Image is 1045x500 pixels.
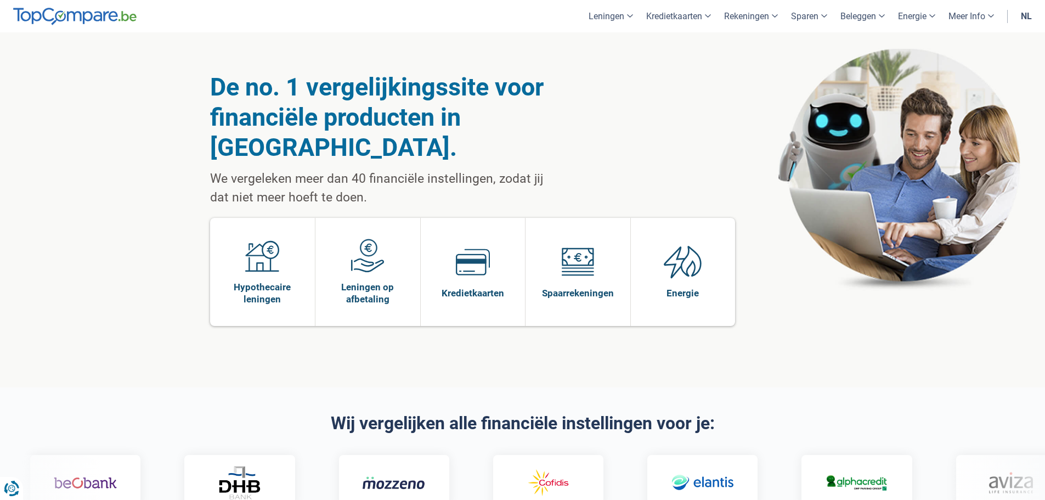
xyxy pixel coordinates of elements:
[210,72,554,162] h1: De no. 1 vergelijkingssite voor financiële producten in [GEOGRAPHIC_DATA].
[442,287,504,299] span: Kredietkaarten
[110,466,154,499] img: DHB Bank
[542,287,614,299] span: Spaarrekeningen
[561,245,595,279] img: Spaarrekeningen
[351,239,385,273] img: Leningen op afbetaling
[664,245,702,279] img: Energie
[255,476,318,490] img: Mozzeno
[321,281,415,305] span: Leningen op afbetaling
[456,245,490,279] img: Kredietkaarten
[421,218,526,326] a: Kredietkaarten Kredietkaarten
[315,218,420,326] a: Leningen op afbetaling Leningen op afbetaling
[245,239,279,273] img: Hypothecaire leningen
[881,472,925,493] img: Aviza
[717,473,780,492] img: Alphacredit
[210,414,835,433] h2: Wij vergelijken alle financiële instellingen voor je:
[210,170,554,207] p: We vergeleken meer dan 40 financiële instellingen, zodat jij dat niet meer hoeft te doen.
[631,218,736,326] a: Energie Energie
[13,8,137,25] img: TopCompare
[216,281,310,305] span: Hypothecaire leningen
[409,467,472,499] img: Cofidis
[210,218,315,326] a: Hypothecaire leningen Hypothecaire leningen
[666,287,699,299] span: Energie
[563,467,626,499] img: Elantis
[526,218,630,326] a: Spaarrekeningen Spaarrekeningen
